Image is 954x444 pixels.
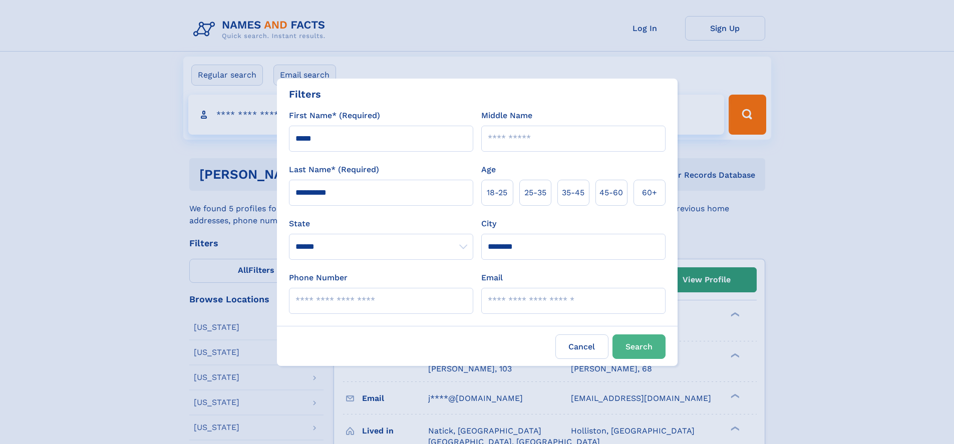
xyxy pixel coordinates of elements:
[555,334,608,359] label: Cancel
[481,110,532,122] label: Middle Name
[289,218,473,230] label: State
[481,272,503,284] label: Email
[289,110,380,122] label: First Name* (Required)
[289,272,348,284] label: Phone Number
[289,164,379,176] label: Last Name* (Required)
[599,187,623,199] span: 45‑60
[481,164,496,176] label: Age
[481,218,496,230] label: City
[642,187,657,199] span: 60+
[562,187,584,199] span: 35‑45
[487,187,507,199] span: 18‑25
[524,187,546,199] span: 25‑35
[289,87,321,102] div: Filters
[612,334,666,359] button: Search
